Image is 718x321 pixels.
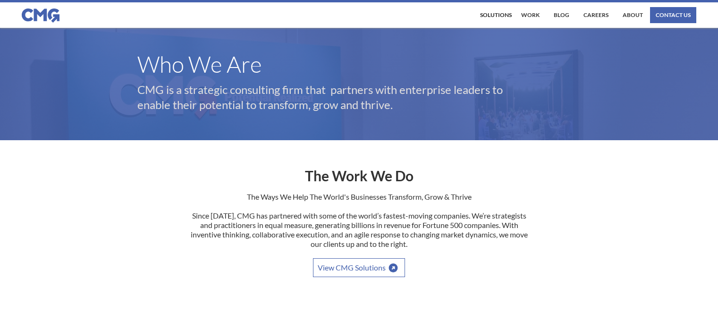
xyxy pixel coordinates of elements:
a: work [519,7,542,23]
a: Blog [551,7,572,23]
a: Careers [581,7,611,23]
a: About [620,7,645,23]
h2: The Work We Do [189,159,529,183]
p: The Ways We Help The World's Businesses Transform, Grow & Thrive Since [DATE], CMG has partnered ... [189,192,529,258]
div: contact us [656,12,691,18]
a: View CMG Solutions [313,258,405,277]
div: Solutions [480,12,512,18]
h1: Who We Are [137,56,581,73]
img: CMG logo in blue. [22,8,59,23]
p: CMG is a strategic consulting firm that partners with enterprise leaders to enable their potentia... [137,82,534,112]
